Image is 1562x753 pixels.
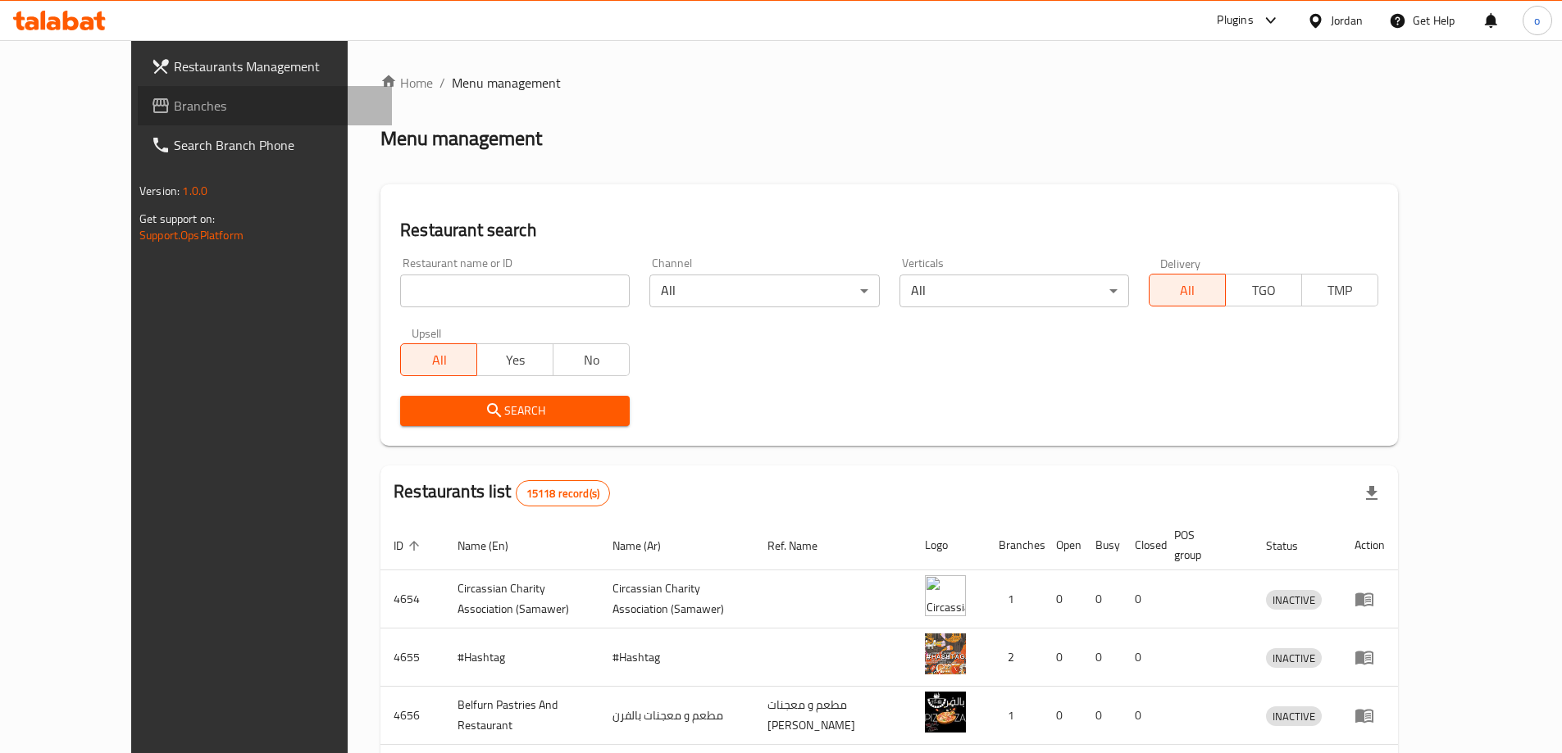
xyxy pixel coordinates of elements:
[599,628,754,687] td: #Hashtag
[613,536,682,556] span: Name (Ar)
[1355,647,1385,667] div: Menu
[139,180,180,202] span: Version:
[380,73,433,93] a: Home
[1232,279,1296,302] span: TGO
[1266,536,1319,556] span: Status
[1082,520,1122,570] th: Busy
[986,520,1043,570] th: Branches
[1355,705,1385,725] div: Menu
[138,86,392,125] a: Branches
[408,348,471,372] span: All
[394,536,425,556] span: ID
[484,348,547,372] span: Yes
[1266,590,1322,610] div: INACTIVE
[380,687,444,745] td: 4656
[1266,591,1322,610] span: INACTIVE
[1266,706,1322,726] div: INACTIVE
[986,687,1043,745] td: 1
[899,274,1129,307] div: All
[599,687,754,745] td: مطعم و معجنات بالفرن
[1225,274,1302,306] button: TGO
[138,125,392,165] a: Search Branch Phone
[444,628,599,687] td: #Hashtag
[394,479,610,506] h2: Restaurants list
[1352,474,1391,513] div: Export file
[412,327,442,338] label: Upsell
[1341,520,1398,570] th: Action
[380,125,542,152] h2: Menu management
[925,575,966,616] img: ​Circassian ​Charity ​Association​ (Samawer)
[1122,628,1161,687] td: 0
[754,687,912,745] td: مطعم و معجنات [PERSON_NAME]
[649,274,879,307] div: All
[1043,628,1082,687] td: 0
[599,570,754,628] td: ​Circassian ​Charity ​Association​ (Samawer)
[560,348,623,372] span: No
[400,218,1378,243] h2: Restaurant search
[1309,279,1372,302] span: TMP
[1082,570,1122,628] td: 0
[1156,279,1219,302] span: All
[444,570,599,628] td: ​Circassian ​Charity ​Association​ (Samawer)
[1082,687,1122,745] td: 0
[1122,520,1161,570] th: Closed
[439,73,445,93] li: /
[1174,525,1233,565] span: POS group
[138,47,392,86] a: Restaurants Management
[912,520,986,570] th: Logo
[1301,274,1378,306] button: TMP
[925,633,966,674] img: #Hashtag
[1266,707,1322,726] span: INACTIVE
[139,225,244,246] a: Support.OpsPlatform
[1043,687,1082,745] td: 0
[139,208,215,229] span: Get support on:
[1082,628,1122,687] td: 0
[1043,520,1082,570] th: Open
[1331,11,1363,29] div: Jordan
[182,180,207,202] span: 1.0.0
[925,692,966,733] img: Belfurn Pastries And Restaurant
[476,343,553,376] button: Yes
[174,135,379,155] span: Search Branch Phone
[986,628,1043,687] td: 2
[400,396,630,426] button: Search
[174,57,379,76] span: Restaurants Management
[1534,11,1540,29] span: o
[400,343,477,376] button: All
[1266,649,1322,668] span: INACTIVE
[400,274,630,307] input: Search for restaurant name or ID..
[1043,570,1082,628] td: 0
[1355,589,1385,609] div: Menu
[413,401,617,421] span: Search
[380,73,1398,93] nav: breadcrumb
[767,536,839,556] span: Ref. Name
[458,536,530,556] span: Name (En)
[1149,274,1226,306] button: All
[553,343,630,376] button: No
[380,628,444,687] td: 4655
[380,570,444,628] td: 4654
[1217,11,1253,30] div: Plugins
[452,73,561,93] span: Menu management
[1122,570,1161,628] td: 0
[516,480,610,506] div: Total records count
[444,687,599,745] td: Belfurn Pastries And Restaurant
[986,570,1043,628] td: 1
[1122,687,1161,745] td: 0
[1160,257,1201,269] label: Delivery
[517,486,609,501] span: 15118 record(s)
[174,96,379,116] span: Branches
